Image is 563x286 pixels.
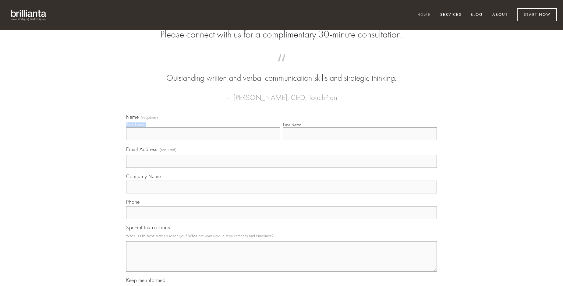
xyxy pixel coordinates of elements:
[126,224,170,231] span: Special Instructions
[126,29,437,40] h2: Please connect with us for a complimentary 30-minute consultation.
[160,146,177,154] span: (required)
[413,10,435,20] a: Home
[126,114,139,120] span: Name
[126,277,165,283] span: Keep me informed
[6,6,52,24] img: brillianta - research, strategy, marketing
[126,122,145,127] div: First Name
[126,173,161,179] span: Company Name
[136,60,427,72] span: “
[136,60,427,84] blockquote: Outstanding written and verbal communication skills and strategic thinking.
[436,10,466,20] a: Services
[488,10,512,20] a: About
[126,199,140,205] span: Phone
[141,116,158,119] span: (required)
[517,8,557,21] a: Start Now
[126,146,158,152] span: Email Address
[126,232,437,240] p: What is the best time to reach you? What are your unique requirements and timelines?
[136,84,427,104] figcaption: — [PERSON_NAME], CEO, TouchPlan
[467,10,487,20] a: Blog
[283,122,301,127] div: Last Name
